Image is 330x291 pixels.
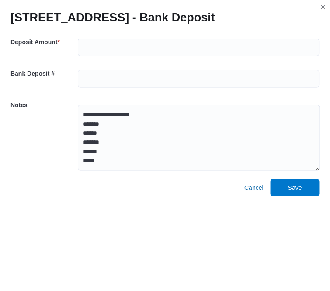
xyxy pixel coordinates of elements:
h5: Notes [10,96,76,114]
h1: [STREET_ADDRESS] - Bank Deposit [10,11,215,25]
button: Closes this modal window [318,2,328,12]
h5: Deposit Amount [10,33,76,51]
span: Save [288,183,302,192]
button: Save [271,179,320,196]
span: Cancel [244,183,264,192]
h5: Bank Deposit # [10,65,76,82]
button: Cancel [241,179,267,196]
